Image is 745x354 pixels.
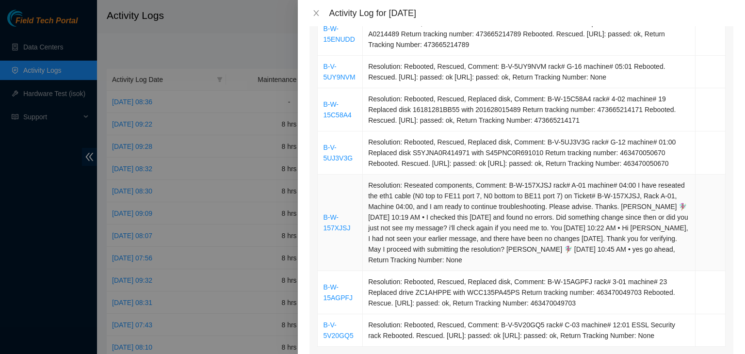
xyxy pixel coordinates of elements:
td: Resolution: Other, Comment: B-W-15ENUDD rack# G-20 machine# 23 Replaced disk A0157C4F with A02144... [363,13,696,56]
td: Resolution: Rebooted, Rescued, Replaced disk, Comment: B-W-15C58A4 rack# 4-02 machine# 19 Replace... [363,88,696,131]
td: Resolution: Rebooted, Rescued, Replaced disk, Comment: B-V-5UJ3V3G rack# G-12 machine# 01:00 Repl... [363,131,696,175]
a: B-W-157XJSJ [323,213,350,232]
a: B-V-5V20GQ5 [323,321,353,339]
td: Resolution: Rebooted, Rescued, Replaced disk, Comment: B-W-15AGPFJ rack# 3-01 machine# 23 Replace... [363,271,696,314]
td: Resolution: Rebooted, Rescued, Comment: B-V-5UY9NVM rack# G-16 machine# 05:01 Rebooted. Rescued. ... [363,56,696,88]
div: Activity Log for [DATE] [329,8,733,18]
td: Resolution: Rebooted, Rescued, Comment: B-V-5V20GQ5 rack# C-03 machine# 12:01 ESSL Security rack ... [363,314,696,347]
a: B-W-15AGPFJ [323,283,353,302]
a: B-V-5UY9NVM [323,63,355,81]
button: Close [309,9,323,18]
a: B-V-5UJ3V3G [323,144,353,162]
a: B-W-15C58A4 [323,100,351,119]
span: close [312,9,320,17]
td: Resolution: Reseated components, Comment: B-W-157XJSJ rack# A-01 machine# 04:00 I have reseated t... [363,175,696,271]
